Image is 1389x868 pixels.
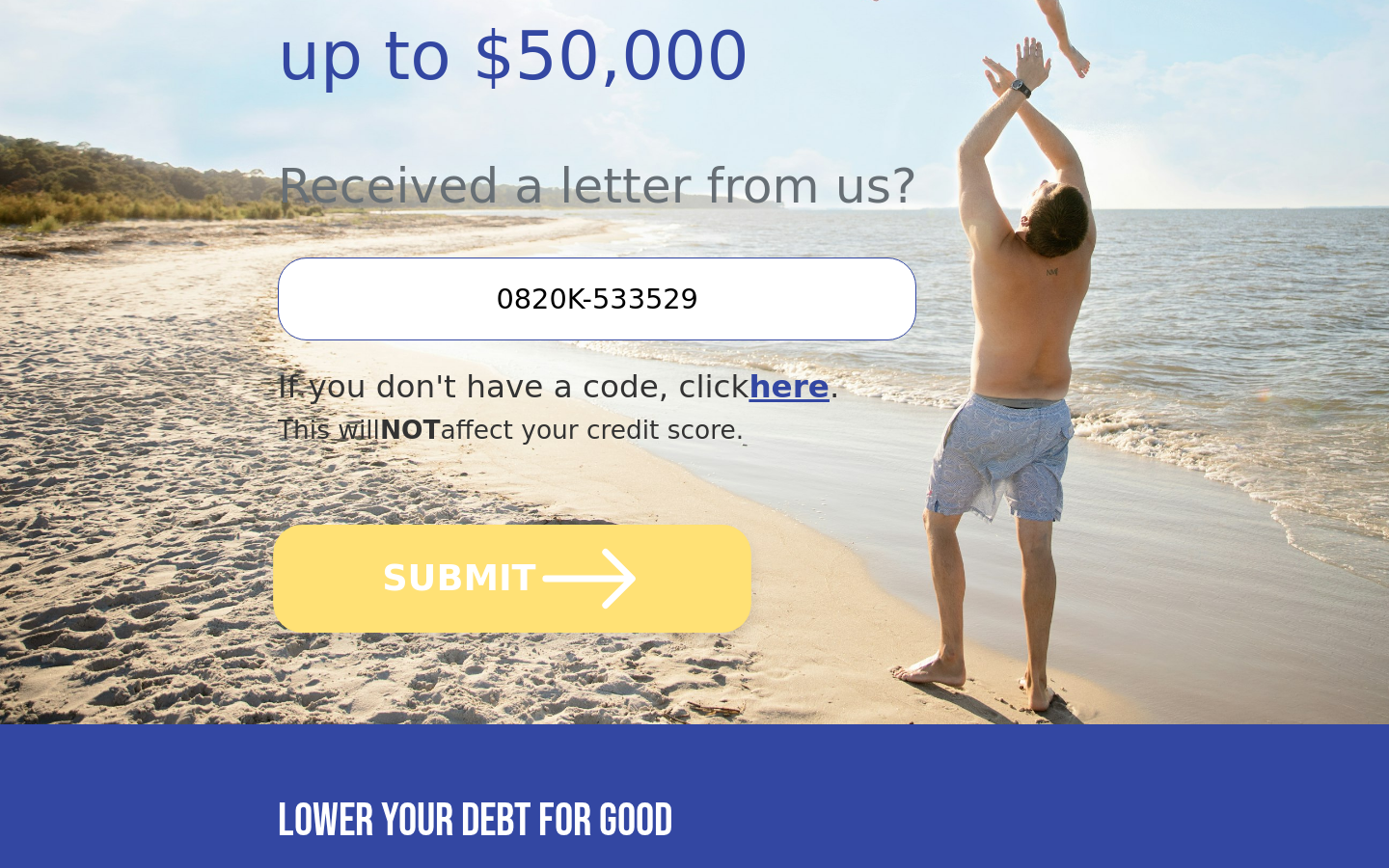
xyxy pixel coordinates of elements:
[273,525,751,633] button: SUBMIT
[278,106,986,223] div: Received a letter from us?
[278,411,986,449] div: This will affect your credit score.
[380,415,441,445] span: NOT
[278,364,986,411] div: If you don't have a code, click .
[278,794,1111,850] h3: Lower your debt for good
[749,368,830,405] a: here
[278,258,916,340] input: Enter your Offer Code:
